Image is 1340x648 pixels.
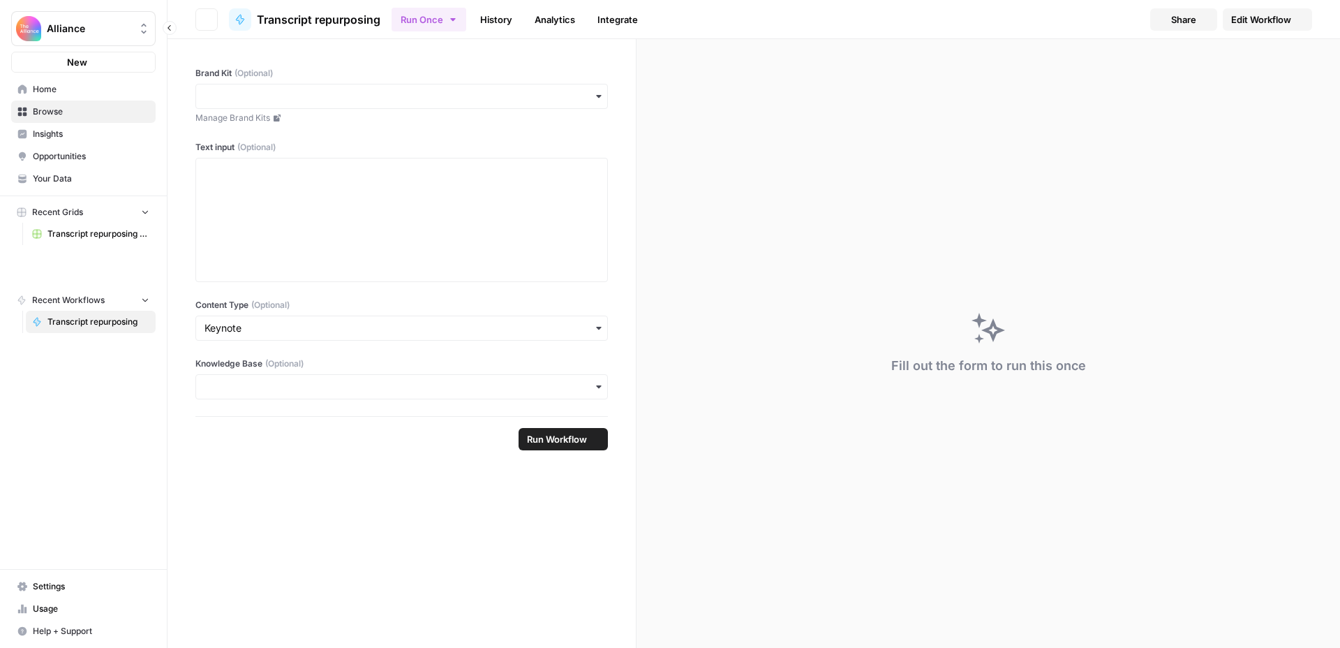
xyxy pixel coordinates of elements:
button: Run Workflow [519,428,608,450]
span: Edit Workflow [1231,13,1291,27]
a: Opportunities [11,145,156,168]
a: Settings [11,575,156,598]
a: Manage Brand Kits [195,112,608,124]
label: Brand Kit [195,67,608,80]
span: Your Data [33,172,149,185]
a: Insights [11,123,156,145]
a: Edit Workflow [1223,8,1312,31]
span: Help + Support [33,625,149,638]
label: Knowledge Base [195,358,608,370]
span: (Optional) [265,358,304,370]
button: New [11,52,156,73]
span: (Optional) [251,299,290,311]
button: Help + Support [11,620,156,642]
a: Transcript repurposing [26,311,156,333]
span: Share [1171,13,1196,27]
span: Recent Grids [32,206,83,219]
span: Browse [33,105,149,118]
span: Recent Workflows [32,294,105,307]
a: Transcript repurposing [229,8,380,31]
label: Text input [195,141,608,154]
span: Transcript repurposing (CMO) [47,228,149,240]
span: Home [33,83,149,96]
button: Run Once [392,8,466,31]
button: Recent Grids [11,202,156,223]
span: New [67,55,87,69]
button: Recent Workflows [11,290,156,311]
span: (Optional) [237,141,276,154]
span: Transcript repurposing [47,316,149,328]
a: Browse [11,101,156,123]
label: Content Type [195,299,608,311]
button: Share [1150,8,1217,31]
div: Fill out the form to run this once [891,356,1086,376]
span: Alliance [47,22,131,36]
a: Usage [11,598,156,620]
a: Your Data [11,168,156,190]
span: Usage [33,603,149,615]
a: Home [11,78,156,101]
span: Settings [33,580,149,593]
img: Alliance Logo [16,16,41,41]
span: Run Workflow [527,432,587,446]
a: Integrate [589,8,646,31]
button: Workspace: Alliance [11,11,156,46]
span: (Optional) [234,67,273,80]
a: Transcript repurposing (CMO) [26,223,156,245]
span: Insights [33,128,149,140]
span: Transcript repurposing [257,11,380,28]
span: Opportunities [33,150,149,163]
input: Keynote [204,321,599,335]
a: Analytics [526,8,583,31]
a: History [472,8,521,31]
